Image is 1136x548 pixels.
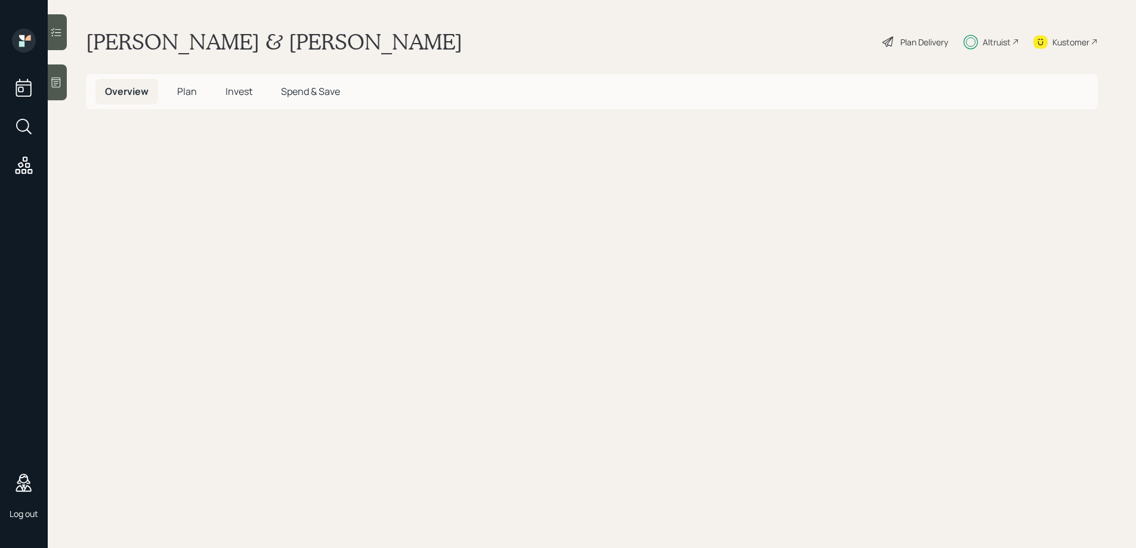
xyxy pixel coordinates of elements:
span: Invest [226,85,252,98]
div: Altruist [983,36,1011,48]
div: Plan Delivery [900,36,948,48]
span: Plan [177,85,197,98]
div: Kustomer [1052,36,1089,48]
div: Log out [10,508,38,519]
span: Overview [105,85,149,98]
h1: [PERSON_NAME] & [PERSON_NAME] [86,29,462,55]
span: Spend & Save [281,85,340,98]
